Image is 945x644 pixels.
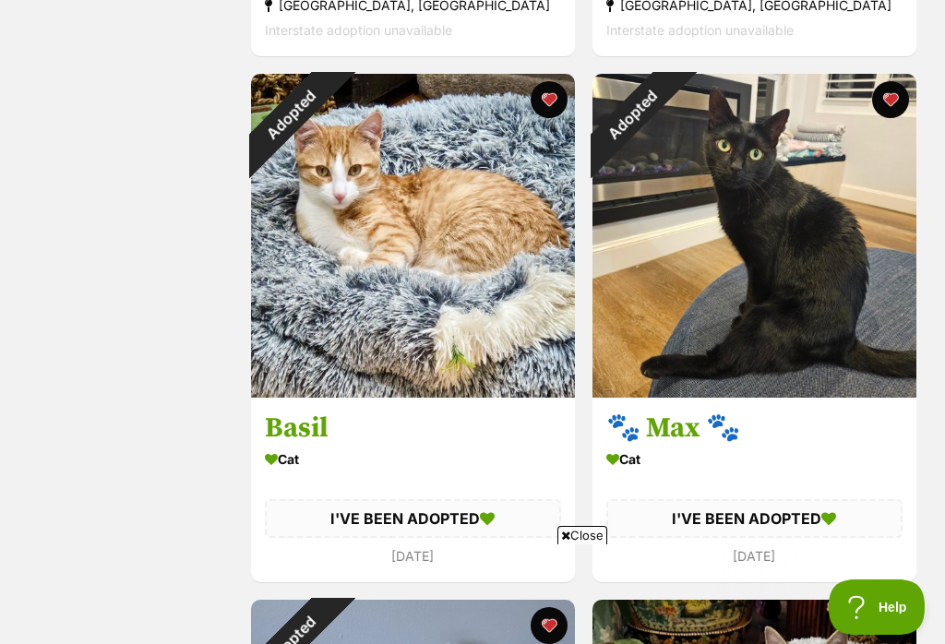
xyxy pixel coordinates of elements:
div: Cat [265,446,561,472]
a: Adopted [592,382,916,400]
img: Basil [251,74,575,398]
div: Cat [606,446,903,472]
a: Basil Cat I'VE BEEN ADOPTED [DATE] favourite [251,397,575,582]
button: favourite [531,81,568,118]
button: favourite [871,81,908,118]
div: I'VE BEEN ADOPTED [265,499,561,538]
a: Adopted [251,382,575,400]
div: Adopted [223,46,360,183]
div: I'VE BEEN ADOPTED [606,499,903,538]
span: Interstate adoption unavailable [265,22,452,38]
div: Adopted [564,46,700,183]
iframe: Advertisement [137,552,808,635]
a: 🐾 Max 🐾 Cat I'VE BEEN ADOPTED [DATE] favourite [592,397,916,582]
iframe: Help Scout Beacon - Open [829,579,927,635]
img: 🐾 Max 🐾 [592,74,916,398]
h3: 🐾 Max 🐾 [606,411,903,446]
div: [DATE] [606,543,903,568]
span: Interstate adoption unavailable [606,22,794,38]
span: Close [557,526,607,544]
h3: Basil [265,411,561,446]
